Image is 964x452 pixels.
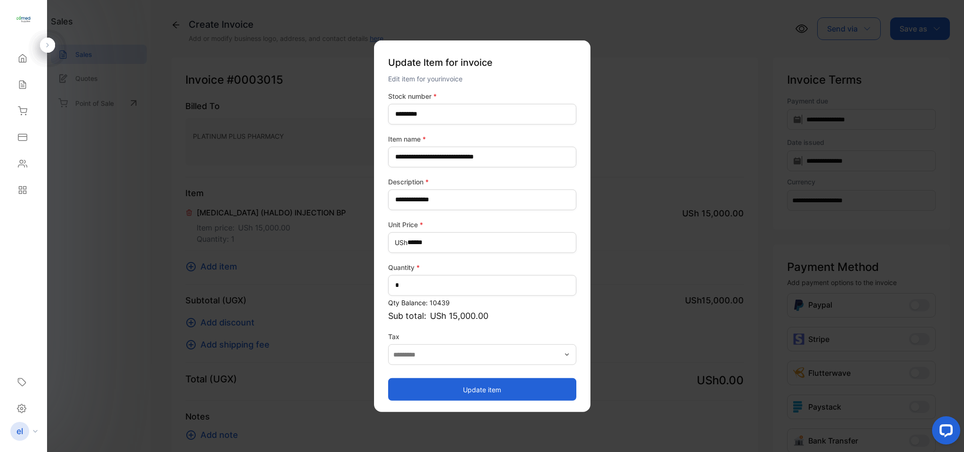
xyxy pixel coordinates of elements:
[430,309,488,322] span: USh 15,000.00
[388,176,576,186] label: Description
[388,297,576,307] p: Qty Balance: 10439
[388,331,576,341] label: Tax
[388,219,576,229] label: Unit Price
[388,74,462,82] span: Edit item for your invoice
[388,134,576,143] label: Item name
[388,262,576,272] label: Quantity
[395,238,407,247] span: USh
[388,91,576,101] label: Stock number
[16,12,31,26] img: logo
[16,425,23,437] p: el
[388,309,576,322] p: Sub total:
[388,51,576,73] p: Update Item for invoice
[388,378,576,401] button: Update item
[924,412,964,452] iframe: LiveChat chat widget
